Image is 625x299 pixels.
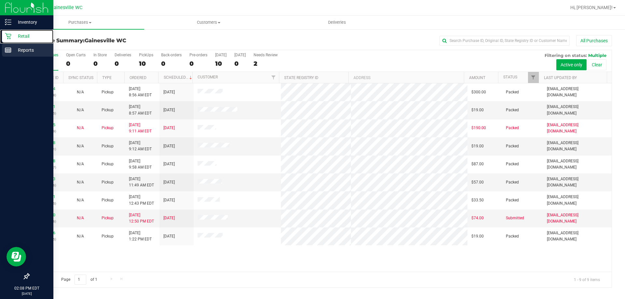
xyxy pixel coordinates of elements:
[164,75,193,80] a: Scheduled
[547,212,608,224] span: [EMAIL_ADDRESS][DOMAIN_NAME]
[163,233,175,239] span: [DATE]
[129,140,152,152] span: [DATE] 9:12 AM EDT
[102,75,112,80] a: Type
[77,89,84,95] button: N/A
[569,275,605,284] span: 1 - 9 of 9 items
[471,233,484,239] span: $19.00
[11,18,50,26] p: Inventory
[115,53,131,57] div: Deliveries
[471,161,484,167] span: $87.00
[16,20,144,25] span: Purchases
[471,107,484,113] span: $19.00
[471,125,486,131] span: $190.00
[37,141,55,145] a: 12022658
[129,86,152,98] span: [DATE] 8:56 AM EDT
[37,123,55,127] a: 12022595
[506,161,519,167] span: Packed
[471,179,484,185] span: $57.00
[545,53,587,58] span: Filtering on status:
[129,158,152,170] span: [DATE] 9:58 AM EDT
[547,122,608,134] span: [EMAIL_ADDRESS][DOMAIN_NAME]
[273,16,401,29] a: Deliveries
[7,247,26,266] iframe: Resource center
[77,215,84,221] button: N/A
[547,158,608,170] span: [EMAIL_ADDRESS][DOMAIN_NAME]
[3,285,50,291] p: 02:08 PM EDT
[66,60,86,67] div: 0
[215,53,227,57] div: [DATE]
[37,177,55,181] a: 12024053
[576,35,612,46] button: All Purchases
[129,104,152,116] span: [DATE] 8:57 AM EDT
[77,162,84,166] span: Not Applicable
[215,60,227,67] div: 10
[163,161,175,167] span: [DATE]
[234,60,246,67] div: 0
[528,72,539,83] a: Filter
[284,75,318,80] a: State Registry ID
[588,53,606,58] span: Multiple
[163,89,175,95] span: [DATE]
[471,197,484,203] span: $33.50
[556,59,587,70] button: Active only
[102,215,114,221] span: Pickup
[102,107,114,113] span: Pickup
[93,60,107,67] div: 0
[102,179,114,185] span: Pickup
[37,231,55,235] a: 12024676
[189,60,207,67] div: 0
[506,107,519,113] span: Packed
[77,216,84,220] span: Not Applicable
[469,75,485,80] a: Amount
[66,53,86,57] div: Open Carts
[163,197,175,203] span: [DATE]
[506,233,519,239] span: Packed
[77,161,84,167] button: N/A
[506,143,519,149] span: Packed
[77,126,84,130] span: Not Applicable
[506,89,519,95] span: Packed
[129,176,154,188] span: [DATE] 11:49 AM EDT
[547,104,608,116] span: [EMAIL_ADDRESS][DOMAIN_NAME]
[547,194,608,206] span: [EMAIL_ADDRESS][DOMAIN_NAME]
[234,53,246,57] div: [DATE]
[115,60,131,67] div: 0
[77,197,84,203] button: N/A
[129,194,154,206] span: [DATE] 12:43 PM EDT
[129,230,152,242] span: [DATE] 1:22 PM EDT
[439,36,570,46] input: Search Purchase ID, Original ID, State Registry ID or Customer Name...
[37,159,55,163] a: 12023168
[11,46,50,54] p: Reports
[85,37,126,44] span: Gainesville WC
[570,5,613,10] span: Hi, [PERSON_NAME]!
[189,53,207,57] div: Pre-orders
[163,179,175,185] span: [DATE]
[139,53,153,57] div: PickUps
[161,60,182,67] div: 0
[471,143,484,149] span: $19.00
[37,195,55,199] a: 12024081
[547,230,608,242] span: [EMAIL_ADDRESS][DOMAIN_NAME]
[77,234,84,238] span: Not Applicable
[3,291,50,296] p: [DATE]
[5,47,11,53] inline-svg: Reports
[268,72,279,83] a: Filter
[68,75,93,80] a: Sync Status
[77,198,84,202] span: Not Applicable
[163,125,175,131] span: [DATE]
[163,107,175,113] span: [DATE]
[77,233,84,239] button: N/A
[506,197,519,203] span: Packed
[102,89,114,95] span: Pickup
[16,16,144,29] a: Purchases
[144,16,273,29] a: Customers
[161,53,182,57] div: Back-orders
[93,53,107,57] div: In Store
[77,179,84,185] button: N/A
[503,75,517,79] a: Status
[198,75,218,79] a: Customer
[5,33,11,39] inline-svg: Retail
[11,32,50,40] p: Retail
[130,75,146,80] a: Ordered
[50,5,82,10] span: Gainesville WC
